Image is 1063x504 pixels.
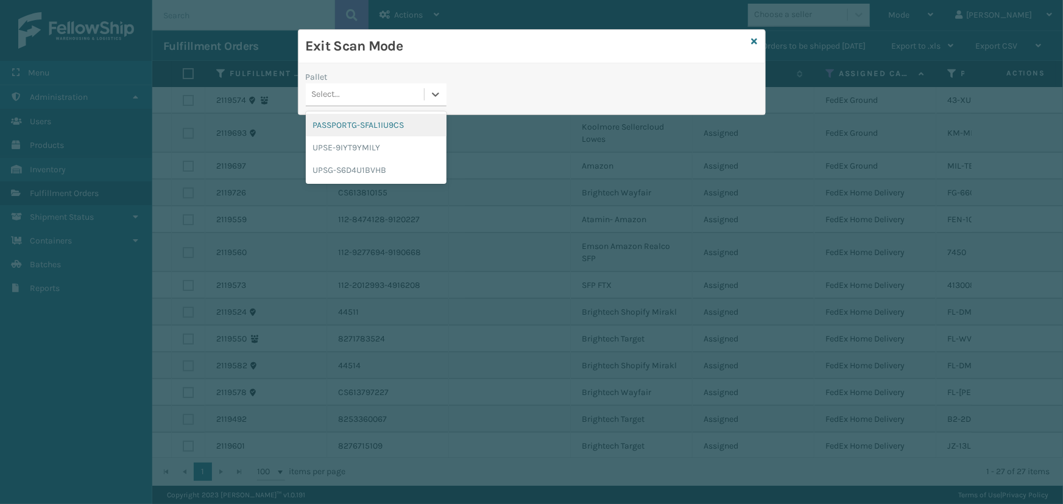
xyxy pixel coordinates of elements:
[306,37,747,55] h3: Exit Scan Mode
[306,136,447,159] div: UPSE-9IYT9YMILY
[312,88,341,101] div: Select...
[306,114,447,136] div: PASSPORTG-SFAL1IU9CS
[306,159,447,181] div: UPSG-S6D4U1BVHB
[306,71,328,83] label: Pallet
